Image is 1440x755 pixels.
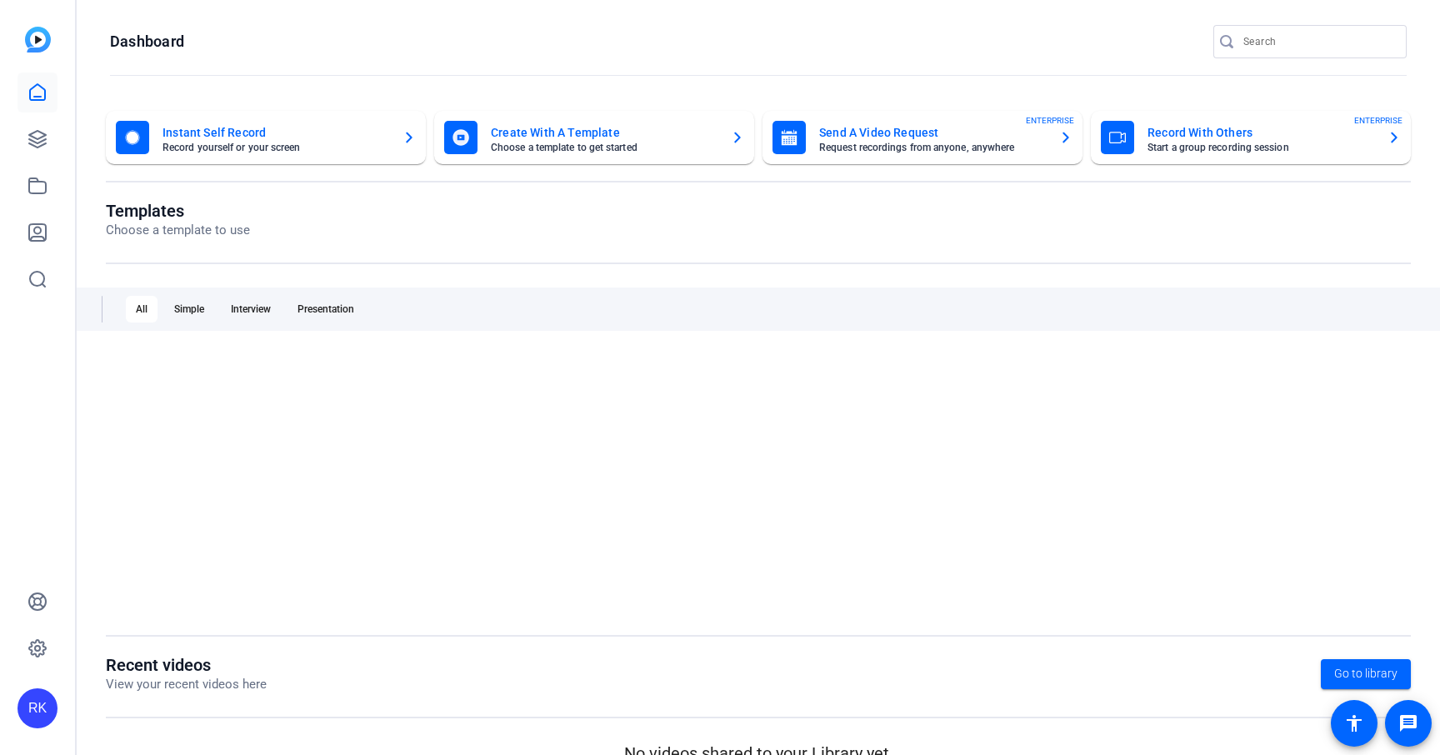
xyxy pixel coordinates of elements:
span: Go to library [1334,665,1397,682]
div: RK [17,688,57,728]
span: ENTERPRISE [1026,114,1074,127]
button: Record With OthersStart a group recording sessionENTERPRISE [1091,111,1411,164]
mat-icon: accessibility [1344,713,1364,733]
mat-card-subtitle: Start a group recording session [1147,142,1374,152]
p: Choose a template to use [106,221,250,240]
h1: Dashboard [110,32,184,52]
input: Search [1243,32,1393,52]
mat-card-subtitle: Request recordings from anyone, anywhere [819,142,1046,152]
mat-card-subtitle: Record yourself or your screen [162,142,389,152]
mat-card-title: Record With Others [1147,122,1374,142]
p: View your recent videos here [106,675,267,694]
mat-card-title: Create With A Template [491,122,717,142]
div: All [126,296,157,322]
div: Simple [164,296,214,322]
div: Presentation [287,296,364,322]
mat-card-subtitle: Choose a template to get started [491,142,717,152]
mat-icon: message [1398,713,1418,733]
img: blue-gradient.svg [25,27,51,52]
h1: Templates [106,201,250,221]
mat-card-title: Instant Self Record [162,122,389,142]
mat-card-title: Send A Video Request [819,122,1046,142]
div: Interview [221,296,281,322]
button: Create With A TemplateChoose a template to get started [434,111,754,164]
a: Go to library [1321,659,1411,689]
button: Send A Video RequestRequest recordings from anyone, anywhereENTERPRISE [762,111,1082,164]
h1: Recent videos [106,655,267,675]
span: ENTERPRISE [1354,114,1402,127]
button: Instant Self RecordRecord yourself or your screen [106,111,426,164]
